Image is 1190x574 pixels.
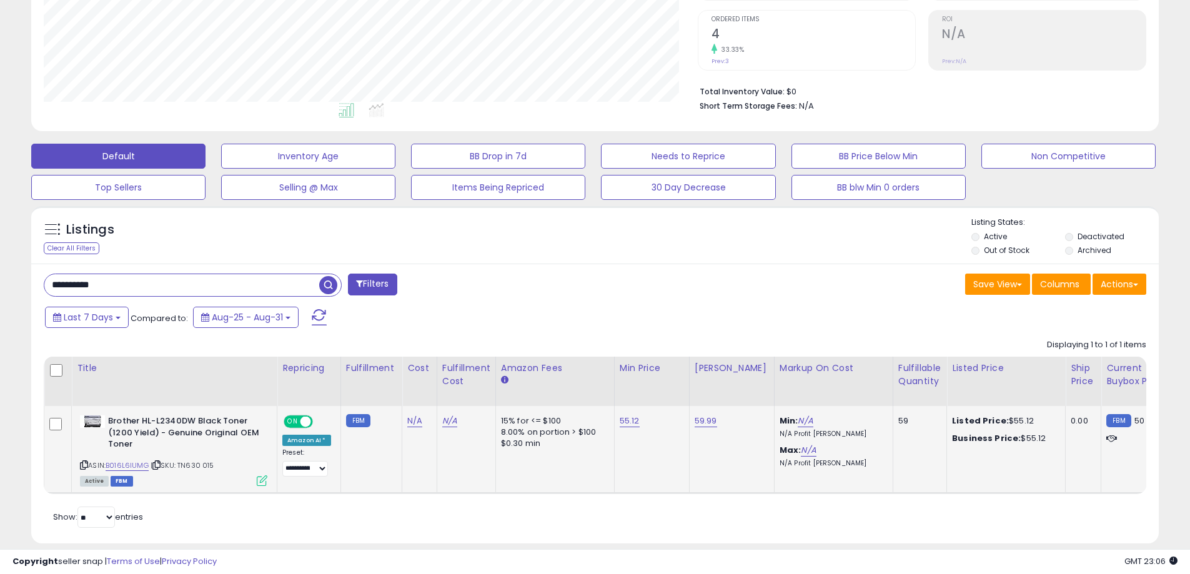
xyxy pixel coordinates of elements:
[965,274,1030,295] button: Save View
[1032,274,1091,295] button: Columns
[151,460,214,470] span: | SKU: TN630 015
[780,430,883,438] p: N/A Profit [PERSON_NAME]
[1124,555,1178,567] span: 2025-09-8 23:06 GMT
[780,444,801,456] b: Max:
[501,427,605,438] div: 8.00% on portion > $100
[501,375,508,386] small: Amazon Fees.
[1040,278,1079,290] span: Columns
[80,476,109,487] span: All listings currently available for purchase on Amazon
[411,175,585,200] button: Items Being Repriced
[348,274,397,295] button: Filters
[791,144,966,169] button: BB Price Below Min
[799,100,814,112] span: N/A
[411,144,585,169] button: BB Drop in 7d
[712,57,729,65] small: Prev: 3
[780,362,888,375] div: Markup on Cost
[942,16,1146,23] span: ROI
[801,444,816,457] a: N/A
[1134,415,1144,427] span: 50
[80,415,105,428] img: 31-ggHk7BAL._SL40_.jpg
[106,460,149,471] a: B016L6IUMG
[108,415,260,453] b: Brother HL-L2340DW Black Toner (1200 Yield) - Genuine Original OEM Toner
[1093,274,1146,295] button: Actions
[442,362,490,388] div: Fulfillment Cost
[31,175,206,200] button: Top Sellers
[64,311,113,324] span: Last 7 Days
[282,448,331,477] div: Preset:
[221,175,395,200] button: Selling @ Max
[791,175,966,200] button: BB blw Min 0 orders
[952,362,1060,375] div: Listed Price
[712,16,915,23] span: Ordered Items
[1078,245,1111,255] label: Archived
[346,362,397,375] div: Fulfillment
[193,307,299,328] button: Aug-25 - Aug-31
[1071,415,1091,427] div: 0.00
[311,417,331,427] span: OFF
[984,245,1029,255] label: Out of Stock
[285,417,300,427] span: ON
[695,415,717,427] a: 59.99
[601,144,775,169] button: Needs to Reprice
[700,86,785,97] b: Total Inventory Value:
[942,27,1146,44] h2: N/A
[971,217,1159,229] p: Listing States:
[80,415,267,485] div: ASIN:
[620,415,640,427] a: 55.12
[898,415,937,427] div: 59
[898,362,941,388] div: Fulfillable Quantity
[501,362,609,375] div: Amazon Fees
[1047,339,1146,351] div: Displaying 1 to 1 of 1 items
[282,435,331,446] div: Amazon AI *
[1106,362,1171,388] div: Current Buybox Price
[12,555,58,567] strong: Copyright
[774,357,893,406] th: The percentage added to the cost of goods (COGS) that forms the calculator for Min & Max prices.
[981,144,1156,169] button: Non Competitive
[162,555,217,567] a: Privacy Policy
[501,415,605,427] div: 15% for <= $100
[952,415,1009,427] b: Listed Price:
[45,307,129,328] button: Last 7 Days
[131,312,188,324] span: Compared to:
[952,415,1056,427] div: $55.12
[984,231,1007,242] label: Active
[798,415,813,427] a: N/A
[66,221,114,239] h5: Listings
[942,57,966,65] small: Prev: N/A
[952,433,1056,444] div: $55.12
[700,101,797,111] b: Short Term Storage Fees:
[717,45,744,54] small: 33.33%
[712,27,915,44] h2: 4
[221,144,395,169] button: Inventory Age
[501,438,605,449] div: $0.30 min
[53,511,143,523] span: Show: entries
[77,362,272,375] div: Title
[442,415,457,427] a: N/A
[780,459,883,468] p: N/A Profit [PERSON_NAME]
[282,362,335,375] div: Repricing
[31,144,206,169] button: Default
[601,175,775,200] button: 30 Day Decrease
[952,432,1021,444] b: Business Price:
[620,362,684,375] div: Min Price
[12,556,217,568] div: seller snap | |
[1071,362,1096,388] div: Ship Price
[111,476,133,487] span: FBM
[346,414,370,427] small: FBM
[407,415,422,427] a: N/A
[212,311,283,324] span: Aug-25 - Aug-31
[700,83,1137,98] li: $0
[1078,231,1124,242] label: Deactivated
[695,362,769,375] div: [PERSON_NAME]
[407,362,432,375] div: Cost
[107,555,160,567] a: Terms of Use
[44,242,99,254] div: Clear All Filters
[780,415,798,427] b: Min:
[1106,414,1131,427] small: FBM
